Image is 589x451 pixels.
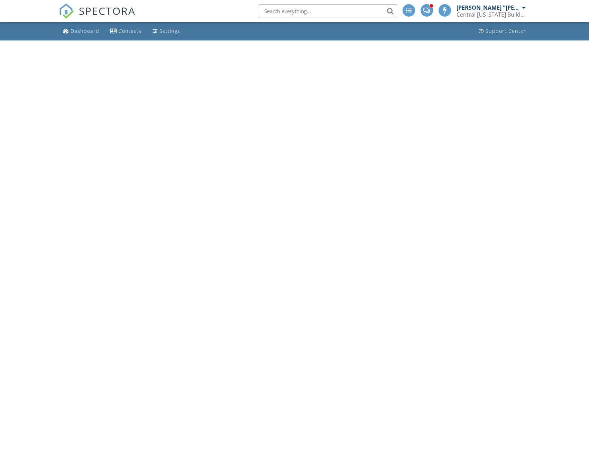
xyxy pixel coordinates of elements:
[59,3,74,19] img: The Best Home Inspection Software - Spectora
[486,28,526,34] div: Support Center
[59,9,136,24] a: SPECTORA
[79,3,136,18] span: SPECTORA
[60,25,102,38] a: Dashboard
[108,25,144,38] a: Contacts
[259,4,397,18] input: Search everything...
[476,25,529,38] a: Support Center
[457,4,521,11] div: [PERSON_NAME] "[PERSON_NAME]" [PERSON_NAME]
[159,28,180,34] div: Settings
[150,25,183,38] a: Settings
[457,11,526,18] div: Central Florida Building Inspectors
[119,28,141,34] div: Contacts
[71,28,99,34] div: Dashboard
